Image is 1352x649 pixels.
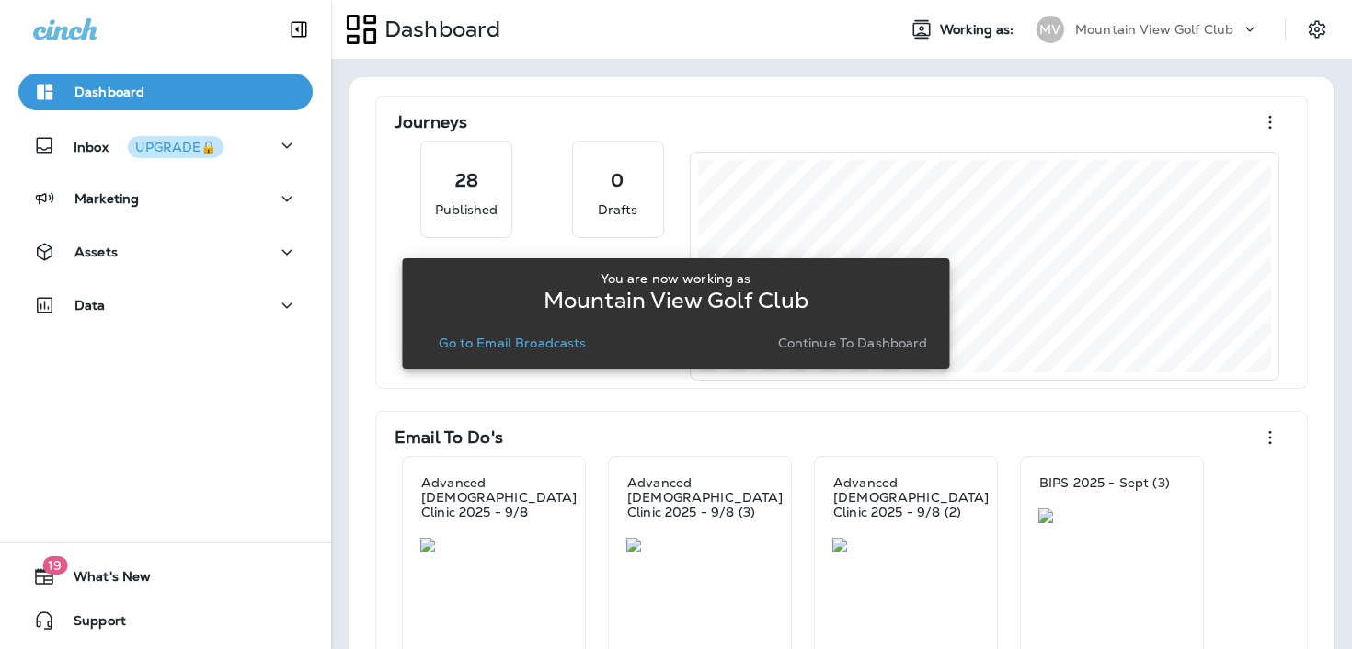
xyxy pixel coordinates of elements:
button: 19What's New [18,558,313,595]
div: UPGRADE🔒 [135,141,216,154]
button: Go to Email Broadcasts [431,330,593,356]
p: Mountain View Golf Club [1075,22,1233,37]
img: bbcbb248-f5ad-4bbc-ae33-c5c6a69f78cc.jpg [1038,508,1186,523]
button: Dashboard [18,74,313,110]
p: Assets [74,245,118,259]
div: MV [1037,16,1064,43]
p: Journeys [395,113,467,131]
button: Data [18,287,313,324]
p: Dashboard [377,16,500,43]
p: Dashboard [74,85,144,99]
button: Assets [18,233,313,270]
button: Support [18,602,313,639]
button: Collapse Sidebar [273,11,325,48]
p: Data [74,298,106,313]
button: InboxUPGRADE🔒 [18,127,313,164]
p: Mountain View Golf Club [544,293,808,308]
button: Settings [1300,13,1334,46]
p: Email To Do's [395,428,503,447]
button: Continue to Dashboard [771,330,935,356]
span: What's New [55,569,151,591]
p: BIPS 2025 - Sept (3) [1039,475,1170,490]
button: Marketing [18,180,313,217]
span: Working as: [940,22,1018,38]
p: Continue to Dashboard [778,336,928,350]
p: Marketing [74,191,139,206]
button: UPGRADE🔒 [128,136,223,158]
span: Support [55,613,126,635]
p: You are now working as [601,271,750,286]
p: Go to Email Broadcasts [439,336,586,350]
p: Advanced [DEMOGRAPHIC_DATA] Clinic 2025 - 9/8 (2) [833,475,990,519]
span: 19 [42,556,67,575]
p: Inbox [74,136,223,155]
